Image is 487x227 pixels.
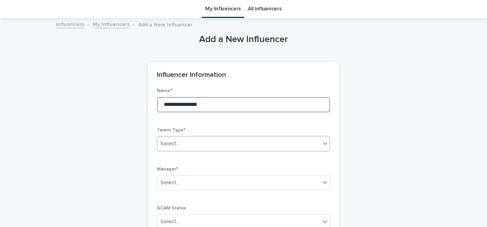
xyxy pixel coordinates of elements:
[56,19,84,28] a: Influencers
[148,34,339,45] h1: Add a New Influencer
[157,71,226,79] h2: Influencer Information
[93,19,130,28] a: My Influencers
[157,206,186,211] span: GCAM Status
[160,140,180,148] div: Select...
[160,179,180,187] div: Select...
[160,218,180,226] div: Select...
[157,89,172,93] span: Name
[157,167,178,172] span: Manager
[138,20,193,28] p: Add a New Influencer
[157,128,185,133] span: Talent Type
